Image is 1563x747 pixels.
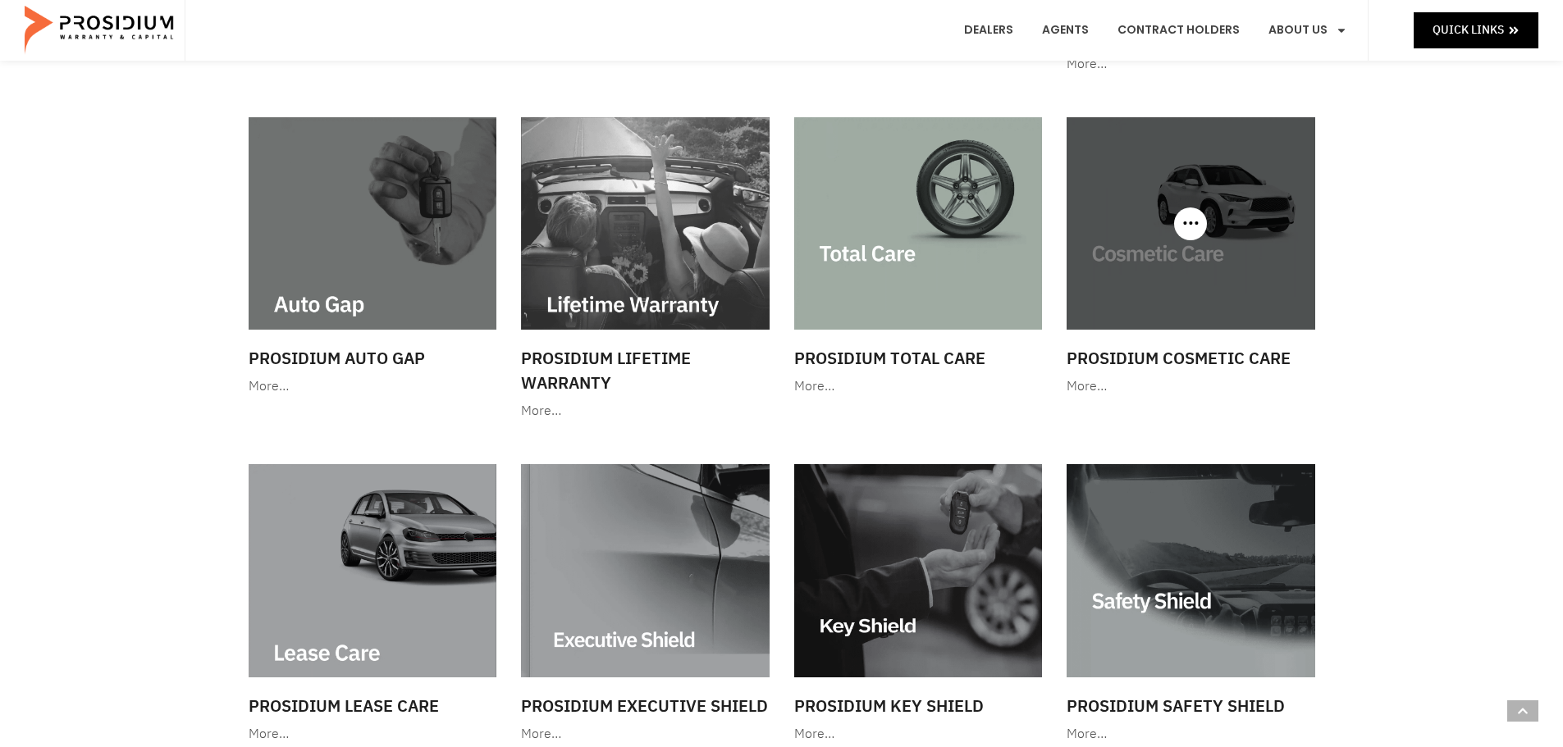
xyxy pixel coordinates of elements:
div: More… [1067,722,1315,746]
a: Quick Links [1414,12,1538,48]
a: Prosidium Lifetime Warranty More… [513,109,778,431]
h3: Prosidium Lifetime Warranty [521,346,770,395]
div: More… [521,399,770,423]
div: More… [249,722,497,746]
h3: Prosidium Executive Shield [521,694,770,718]
h3: Prosidium Cosmetic Care [1067,346,1315,371]
h3: Prosidium Lease Care [249,694,497,718]
div: More… [521,722,770,746]
h3: Prosidium Key Shield [794,694,1043,718]
div: More… [794,722,1043,746]
span: Quick Links [1433,20,1504,40]
div: More… [1067,52,1315,76]
a: Prosidium Auto Gap More… [240,109,505,407]
div: More… [249,375,497,399]
div: More… [1067,375,1315,399]
h3: Prosidium Total Care [794,346,1043,371]
a: Prosidium Total Care More… [786,109,1051,407]
h3: Prosidium Safety Shield [1067,694,1315,718]
div: More… [794,375,1043,399]
h3: Prosidium Auto Gap [249,346,497,371]
a: Prosidium Cosmetic Care More… [1058,109,1323,407]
